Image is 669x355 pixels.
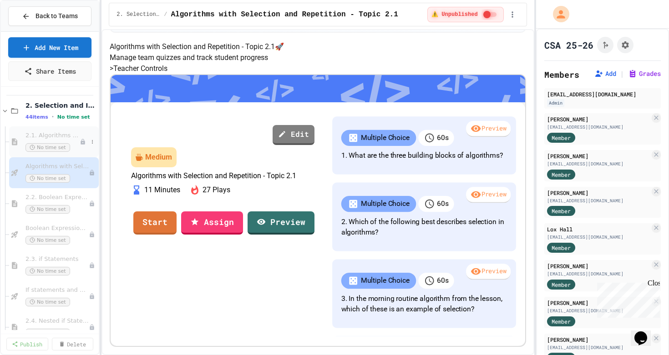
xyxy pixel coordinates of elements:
[547,335,650,344] div: [PERSON_NAME]
[88,137,97,146] button: More options
[552,170,571,179] span: Member
[25,225,89,232] span: Boolean Expressions - Quiz
[57,114,90,120] span: No time set
[25,132,80,140] span: 2.1. Algorithms with Selection and Repetition
[437,199,448,210] p: 60 s
[466,121,511,137] div: Preview
[25,267,70,275] span: No time set
[4,4,63,58] div: Chat with us now!Close
[133,211,177,235] a: Start
[25,329,70,337] span: No time set
[437,275,448,286] p: 60 s
[547,99,564,107] div: Admin
[25,163,89,170] span: Algorithms with Selection and Repetition - Topic 2.1
[164,11,167,18] span: /
[547,234,650,240] div: [EMAIL_ADDRESS][DOMAIN_NAME]
[25,205,70,214] span: No time set
[427,7,503,22] div: ⚠️ Students cannot see this content! Click the toggle to publish it and make it visible to your c...
[35,11,78,21] span: Back to Teams
[361,199,410,210] p: Multiple Choice
[341,150,507,161] p: 1. What are the three building blocks of algorithms?
[144,185,180,195] p: 11 Minutes
[110,41,526,52] h4: Algorithms with Selection and Repetition - Topic 2.1 🚀
[273,125,314,145] a: Edit
[52,338,94,350] a: Delete
[89,170,95,176] div: Unpublished
[617,37,634,53] button: Assignment Settings
[547,90,658,98] div: [EMAIL_ADDRESS][DOMAIN_NAME]
[6,338,48,350] a: Publish
[437,133,448,144] p: 60 s
[547,307,650,314] div: [EMAIL_ADDRESS][DOMAIN_NAME]
[552,317,571,325] span: Member
[25,298,70,306] span: No time set
[593,279,660,318] iframe: chat widget
[361,275,410,286] p: Multiple Choice
[620,68,624,79] span: |
[171,9,398,20] span: Algorithms with Selection and Repetition - Topic 2.1
[8,6,91,26] button: Back to Teams
[552,280,571,289] span: Member
[25,255,89,263] span: 2.3. if Statements
[110,63,526,74] h5: > Teacher Controls
[89,262,95,269] div: Unpublished
[181,211,243,235] a: Assign
[552,134,571,142] span: Member
[547,270,650,277] div: [EMAIL_ADDRESS][DOMAIN_NAME]
[361,133,410,144] p: Multiple Choice
[203,185,230,195] p: 27 Plays
[89,324,95,330] div: Unpublished
[341,293,507,315] p: 3. In the morning routine algorithm from the lesson, which of these is an example of selection?
[131,172,315,180] p: Algorithms with Selection and Repetition - Topic 2.1
[547,197,650,204] div: [EMAIL_ADDRESS][DOMAIN_NAME]
[89,200,95,207] div: Unpublished
[431,11,477,18] span: ⚠️ Unpublished
[25,143,70,152] span: No time set
[544,68,579,81] h2: Members
[145,152,172,163] div: Medium
[89,293,95,300] div: Unpublished
[466,264,511,280] div: Preview
[25,236,70,245] span: No time set
[110,52,526,63] p: Manage team quizzes and track student progress
[543,4,572,25] div: My Account
[25,174,70,183] span: No time set
[544,39,593,51] h1: CSA 25-26
[628,69,661,78] button: Grades
[248,211,314,235] a: Preview
[341,216,507,238] p: 2. Which of the following best describes selection in algorithms?
[8,61,91,81] a: Share Items
[547,225,650,233] div: Lox Hall
[25,101,97,110] span: 2. Selection and Iteration
[594,69,616,78] button: Add
[89,231,95,238] div: Unpublished
[597,37,613,53] button: Click to see fork details
[547,160,650,167] div: [EMAIL_ADDRESS][DOMAIN_NAME]
[547,152,650,160] div: [PERSON_NAME]
[552,244,571,252] span: Member
[25,317,89,325] span: 2.4. Nested if Statements
[80,139,86,145] div: Unpublished
[25,286,89,294] span: If statements and Control Flow - Quiz
[547,189,650,197] div: [PERSON_NAME]
[52,113,54,120] span: •
[25,114,48,120] span: 44 items
[25,194,89,201] span: 2.2. Boolean Expressions
[547,344,650,351] div: [EMAIL_ADDRESS][DOMAIN_NAME]
[631,319,660,346] iframe: chat widget
[547,115,650,123] div: [PERSON_NAME]
[547,124,650,130] div: [EMAIL_ADDRESS][DOMAIN_NAME]
[466,187,511,203] div: Preview
[547,299,650,307] div: [PERSON_NAME]
[547,262,650,270] div: [PERSON_NAME]
[8,37,91,58] a: Add New Item
[117,11,160,18] span: 2. Selection and Iteration
[552,207,571,215] span: Member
